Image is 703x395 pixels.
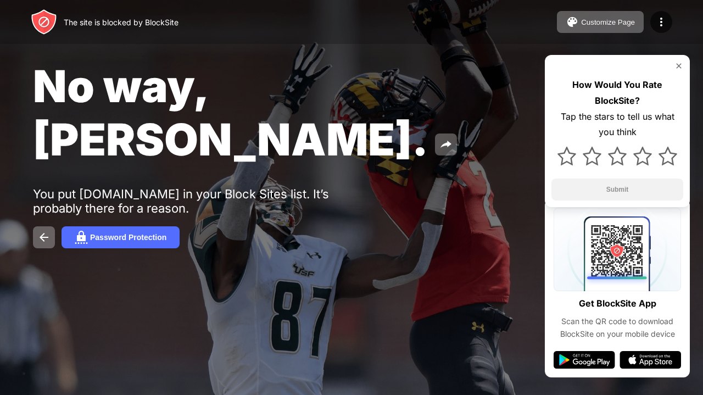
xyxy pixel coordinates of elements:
img: google-play.svg [554,351,615,369]
img: rate-us-close.svg [674,62,683,70]
button: Customize Page [557,11,644,33]
button: Submit [551,179,683,201]
div: Scan the QR code to download BlockSite on your mobile device [554,315,681,340]
div: How Would You Rate BlockSite? [551,77,683,109]
div: The site is blocked by BlockSite [64,18,178,27]
img: menu-icon.svg [655,15,668,29]
img: share.svg [439,138,453,151]
span: No way, [PERSON_NAME]. [33,59,428,166]
div: Password Protection [90,233,166,242]
iframe: Banner [33,257,293,382]
img: star.svg [557,147,576,165]
img: back.svg [37,231,51,244]
img: pallet.svg [566,15,579,29]
button: Password Protection [62,226,180,248]
img: app-store.svg [620,351,681,369]
img: header-logo.svg [31,9,57,35]
img: star.svg [583,147,601,165]
div: Customize Page [581,18,635,26]
img: star.svg [659,147,677,165]
div: Tap the stars to tell us what you think [551,109,683,141]
div: You put [DOMAIN_NAME] in your Block Sites list. It’s probably there for a reason. [33,187,372,215]
img: star.svg [608,147,627,165]
img: star.svg [633,147,652,165]
img: password.svg [75,231,88,244]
